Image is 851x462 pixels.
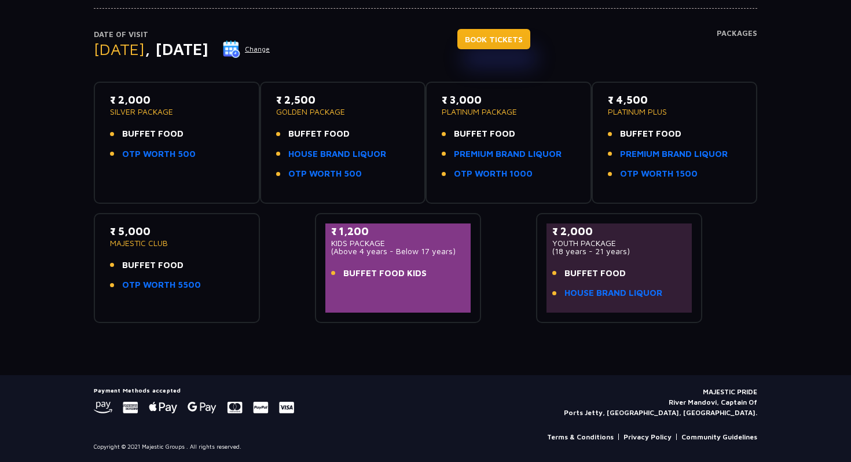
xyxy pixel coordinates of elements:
a: Terms & Conditions [547,432,614,442]
p: ₹ 1,200 [331,223,465,239]
p: ₹ 4,500 [608,92,742,108]
p: MAJESTIC CLUB [110,239,244,247]
p: (Above 4 years - Below 17 years) [331,247,465,255]
p: ₹ 2,500 [276,92,410,108]
p: ₹ 5,000 [110,223,244,239]
span: BUFFET FOOD [122,259,184,272]
a: OTP WORTH 500 [122,148,196,161]
p: ₹ 2,000 [110,92,244,108]
p: Date of Visit [94,29,270,41]
span: BUFFET FOOD KIDS [343,267,427,280]
p: SILVER PACKAGE [110,108,244,116]
p: YOUTH PACKAGE [552,239,686,247]
a: OTP WORTH 500 [288,167,362,181]
a: PREMIUM BRAND LIQUOR [620,148,728,161]
p: ₹ 3,000 [442,92,575,108]
a: OTP WORTH 5500 [122,278,201,292]
a: HOUSE BRAND LIQUOR [564,287,662,300]
h4: Packages [717,29,757,71]
a: Community Guidelines [681,432,757,442]
p: Copyright © 2021 Majestic Groups . All rights reserved. [94,442,241,451]
span: BUFFET FOOD [454,127,515,141]
p: PLATINUM PLUS [608,108,742,116]
a: PREMIUM BRAND LIQUOR [454,148,562,161]
p: GOLDEN PACKAGE [276,108,410,116]
p: MAJESTIC PRIDE River Mandovi, Captain Of Ports Jetty, [GEOGRAPHIC_DATA], [GEOGRAPHIC_DATA]. [564,387,757,418]
p: KIDS PACKAGE [331,239,465,247]
a: Privacy Policy [623,432,672,442]
a: OTP WORTH 1000 [454,167,533,181]
span: BUFFET FOOD [288,127,350,141]
p: (18 years - 21 years) [552,247,686,255]
span: BUFFET FOOD [564,267,626,280]
span: , [DATE] [145,39,208,58]
a: HOUSE BRAND LIQUOR [288,148,386,161]
p: PLATINUM PACKAGE [442,108,575,116]
span: BUFFET FOOD [620,127,681,141]
button: Change [222,40,270,58]
a: BOOK TICKETS [457,29,530,49]
h5: Payment Methods accepted [94,387,294,394]
span: [DATE] [94,39,145,58]
span: BUFFET FOOD [122,127,184,141]
a: OTP WORTH 1500 [620,167,698,181]
p: ₹ 2,000 [552,223,686,239]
